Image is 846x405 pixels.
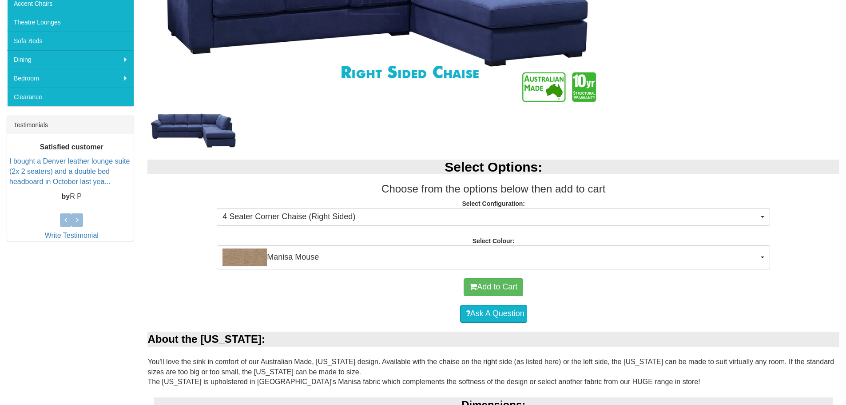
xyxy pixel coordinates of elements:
span: 4 Seater Corner Chaise (Right Sided) [222,211,759,223]
a: I bought a Denver leather lounge suite (2x 2 seaters) and a double bed headboard in October last ... [9,157,130,185]
a: Clearance [7,88,134,106]
div: About the [US_STATE]: [147,332,839,347]
a: Write Testimonial [45,232,99,239]
a: Bedroom [7,69,134,88]
p: R P [9,192,134,202]
a: Dining [7,50,134,69]
a: Sofa Beds [7,32,134,50]
b: Satisfied customer [40,143,103,151]
button: Manisa MouseManisa Mouse [217,245,770,269]
h3: Choose from the options below then add to cart [147,183,839,195]
a: Ask A Question [460,305,527,323]
div: Testimonials [7,116,134,134]
b: by [62,192,70,200]
strong: Select Configuration: [462,200,525,207]
span: Manisa Mouse [222,249,759,266]
a: Theatre Lounges [7,13,134,32]
button: Add to Cart [464,278,523,296]
strong: Select Colour: [473,237,515,245]
button: 4 Seater Corner Chaise (Right Sided) [217,208,770,226]
img: Manisa Mouse [222,249,267,266]
b: Select Options: [445,160,542,174]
